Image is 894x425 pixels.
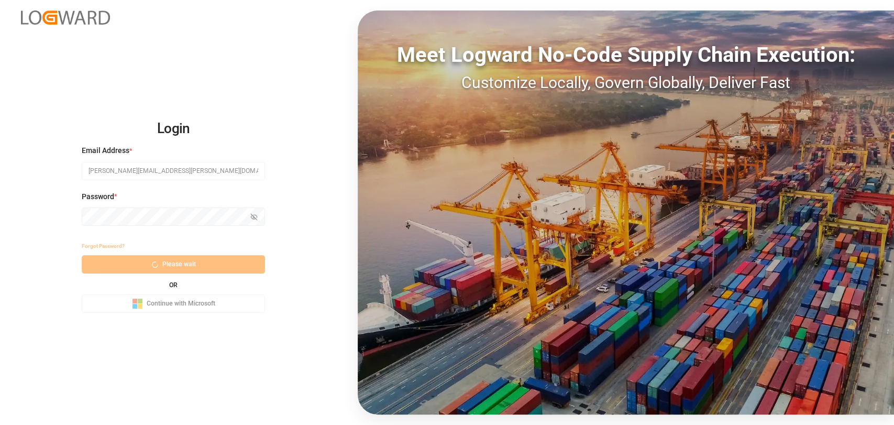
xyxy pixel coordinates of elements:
span: Email Address [82,145,129,156]
small: OR [169,282,178,288]
input: Enter your email [82,162,265,180]
img: Logward_new_orange.png [21,10,110,25]
h2: Login [82,112,265,146]
span: Password [82,191,114,202]
div: Meet Logward No-Code Supply Chain Execution: [358,39,894,71]
div: Customize Locally, Govern Globally, Deliver Fast [358,71,894,94]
